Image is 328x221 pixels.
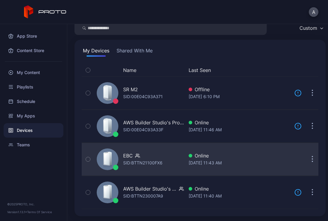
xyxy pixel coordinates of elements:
[189,93,290,100] div: [DATE] 6:10 PM
[123,185,177,192] div: AWS Builder Studio's Proto Luma
[189,67,287,74] button: Last Seen
[189,86,290,93] div: Offline
[4,29,63,43] a: App Store
[4,138,63,152] a: Teams
[189,126,290,133] div: [DATE] 11:46 AM
[123,86,138,93] div: SR M2
[123,126,163,133] div: SID: 00E04C93A33F
[27,210,52,214] a: Terms Of Service
[4,43,63,58] a: Content Store
[189,119,290,126] div: Online
[7,202,60,207] div: © 2025 PROTO, Inc.
[4,80,63,94] a: Playlists
[296,21,326,35] button: Custom
[4,94,63,109] a: Schedule
[123,119,184,126] div: AWS Builder Studio's Proto M2
[123,93,163,100] div: SID: 00E04C93A371
[189,192,290,200] div: [DATE] 11:40 AM
[4,65,63,80] a: My Content
[115,47,154,57] button: Shared With Me
[292,67,299,74] div: Update Device
[306,67,318,74] div: Options
[299,25,317,31] div: Custom
[309,7,318,17] button: A
[189,152,290,159] div: Online
[189,185,290,192] div: Online
[7,210,27,214] span: Version 1.13.1 •
[4,109,63,123] a: My Apps
[4,123,63,138] a: Devices
[123,159,162,167] div: SID: BTTN21100FX6
[123,67,136,74] button: Name
[82,47,111,57] button: My Devices
[123,192,163,200] div: SID: BTTN230007A9
[123,152,133,159] div: EBC
[189,159,290,167] div: [DATE] 11:43 AM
